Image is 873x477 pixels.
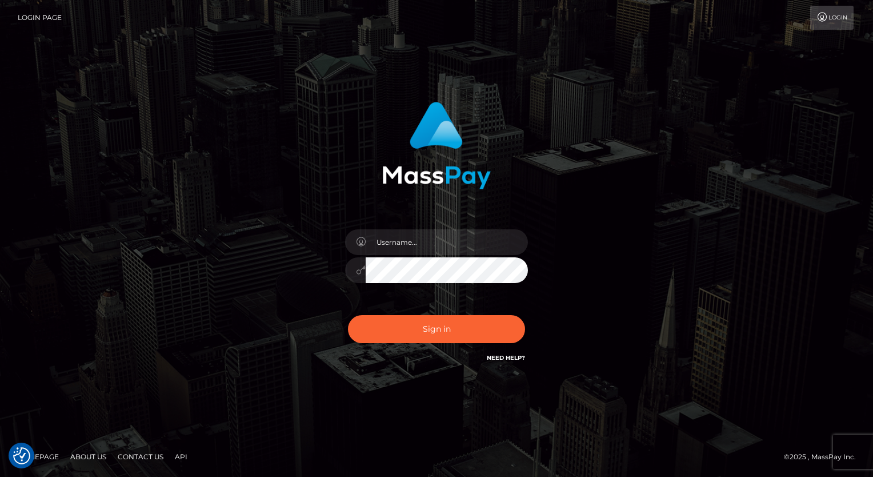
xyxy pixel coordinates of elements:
input: Username... [366,229,528,255]
div: © 2025 , MassPay Inc. [784,451,864,463]
a: About Us [66,448,111,466]
a: Need Help? [487,354,525,361]
a: Login [810,6,854,30]
img: Revisit consent button [13,447,30,464]
button: Sign in [348,315,525,343]
button: Consent Preferences [13,447,30,464]
a: Homepage [13,448,63,466]
a: Login Page [18,6,62,30]
img: MassPay Login [382,102,491,189]
a: API [170,448,192,466]
a: Contact Us [113,448,168,466]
